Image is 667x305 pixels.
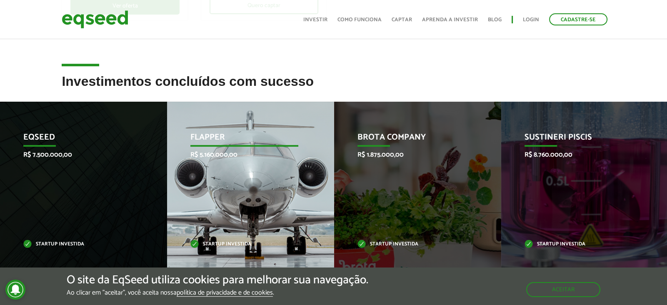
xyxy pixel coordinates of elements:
[23,151,132,159] p: R$ 7.500.000,00
[525,151,633,159] p: R$ 8.760.000,00
[23,242,132,247] p: Startup investida
[190,242,299,247] p: Startup investida
[525,242,633,247] p: Startup investida
[357,151,466,159] p: R$ 1.875.000,00
[23,132,132,147] p: EqSeed
[337,17,382,22] a: Como funciona
[67,274,368,287] h5: O site da EqSeed utiliza cookies para melhorar sua navegação.
[357,242,466,247] p: Startup investida
[549,13,607,25] a: Cadastre-se
[62,74,605,101] h2: Investimentos concluídos com sucesso
[488,17,502,22] a: Blog
[422,17,478,22] a: Aprenda a investir
[62,8,128,30] img: EqSeed
[177,290,273,297] a: política de privacidade e de cookies
[526,282,600,297] button: Aceitar
[190,151,299,159] p: R$ 5.160.000,00
[392,17,412,22] a: Captar
[303,17,327,22] a: Investir
[67,289,368,297] p: Ao clicar em "aceitar", você aceita nossa .
[523,17,539,22] a: Login
[190,132,299,147] p: Flapper
[357,132,466,147] p: Brota Company
[525,132,633,147] p: Sustineri Piscis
